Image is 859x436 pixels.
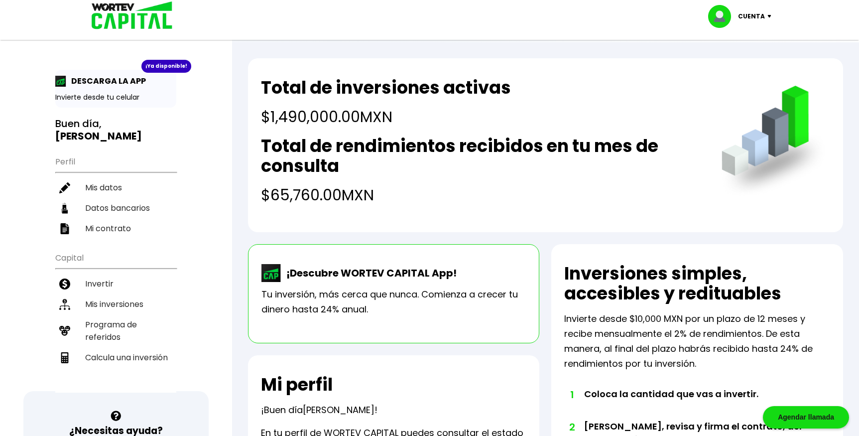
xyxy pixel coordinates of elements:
[55,76,66,87] img: app-icon
[55,177,176,198] a: Mis datos
[59,352,70,363] img: calculadora-icon.17d418c4.svg
[765,15,778,18] img: icon-down
[261,264,281,282] img: wortev-capital-app-icon
[59,203,70,214] img: datos-icon.10cf9172.svg
[55,218,176,239] a: Mi contrato
[55,118,176,143] h3: Buen día,
[55,274,176,294] a: Invertir
[59,182,70,193] img: editar-icon.952d3147.svg
[66,75,146,87] p: DESCARGA LA APP
[569,420,574,435] span: 2
[261,78,511,98] h2: Total de inversiones activas
[564,264,830,303] h2: Inversiones simples, accesibles y redituables
[564,311,830,371] p: Invierte desde $10,000 MXN por un plazo de 12 meses y recibe mensualmente el 2% de rendimientos. ...
[261,106,511,128] h4: $1,490,000.00 MXN
[59,325,70,336] img: recomiendanos-icon.9b8e9327.svg
[261,403,377,418] p: ¡Buen día !
[763,406,849,429] div: Agendar llamada
[584,387,803,420] li: Coloca la cantidad que vas a invertir.
[59,299,70,310] img: inversiones-icon.6695dc30.svg
[55,198,176,218] a: Datos bancarios
[569,387,574,402] span: 1
[261,287,526,317] p: Tu inversión, más cerca que nunca. Comienza a crecer tu dinero hasta 24% anual.
[261,375,333,395] h2: Mi perfil
[55,92,176,103] p: Invierte desde tu celular
[55,150,176,239] ul: Perfil
[59,279,70,290] img: invertir-icon.b3b967d7.svg
[738,9,765,24] p: Cuenta
[261,184,702,206] h4: $65,760.00 MXN
[708,5,738,28] img: profile-image
[55,247,176,393] ul: Capital
[59,223,70,234] img: contrato-icon.f2db500c.svg
[55,294,176,314] a: Mis inversiones
[55,314,176,347] a: Programa de referidos
[55,129,142,143] b: [PERSON_NAME]
[55,347,176,368] a: Calcula una inversión
[261,136,702,176] h2: Total de rendimientos recibidos en tu mes de consulta
[717,86,830,199] img: grafica.516fef24.png
[281,266,457,281] p: ¡Descubre WORTEV CAPITAL App!
[303,404,374,416] span: [PERSON_NAME]
[141,60,191,73] div: ¡Ya disponible!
